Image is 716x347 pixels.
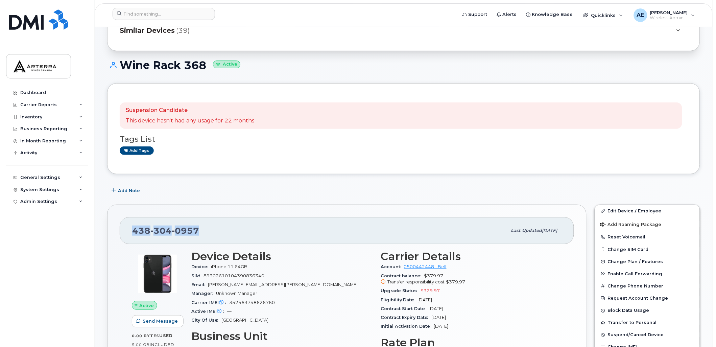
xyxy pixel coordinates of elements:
[381,315,432,320] span: Contract Expiry Date
[204,273,264,278] span: 89302610104390836340
[191,318,221,323] span: City Of Use
[216,291,257,296] span: Unknown Manager
[381,306,429,311] span: Contract Start Date
[595,317,700,329] button: Transfer to Personal
[595,268,700,280] button: Enable Call Forwarding
[132,342,150,347] span: 5.00 GB
[595,280,700,292] button: Change Phone Number
[126,107,254,114] p: Suspension Candidate
[191,300,229,305] span: Carrier IMEI
[595,205,700,217] a: Edit Device / Employee
[492,8,522,21] a: Alerts
[469,11,487,18] span: Support
[172,226,199,236] span: 0957
[432,315,446,320] span: [DATE]
[600,222,662,228] span: Add Roaming Package
[381,273,562,285] span: $379.97
[595,329,700,341] button: Suspend/Cancel Device
[137,254,178,294] img: iPhone_11.jpg
[595,292,700,304] button: Request Account Change
[132,226,199,236] span: 438
[629,8,700,22] div: Alexander Erofeev
[213,61,240,68] small: Active
[229,300,275,305] span: 352563748626760
[503,11,517,18] span: Alerts
[159,333,173,338] span: used
[381,297,418,302] span: Eligibility Date
[595,304,700,317] button: Block Data Usage
[150,226,172,236] span: 304
[191,330,373,342] h3: Business Unit
[140,302,154,309] span: Active
[132,315,184,327] button: Send Message
[595,256,700,268] button: Change Plan / Features
[511,228,542,233] span: Last updated
[208,282,358,287] span: [PERSON_NAME][EMAIL_ADDRESS][PERSON_NAME][DOMAIN_NAME]
[107,184,146,196] button: Add Note
[542,228,557,233] span: [DATE]
[381,273,424,278] span: Contract balance
[387,279,445,284] span: Transfer responsibility cost
[120,146,154,155] a: Add tags
[191,282,208,287] span: Email
[191,250,373,262] h3: Device Details
[191,309,227,314] span: Active IMEI
[595,231,700,243] button: Reset Voicemail
[118,187,140,194] span: Add Note
[434,324,449,329] span: [DATE]
[418,297,432,302] span: [DATE]
[532,11,573,18] span: Knowledge Base
[522,8,578,21] a: Knowledge Base
[176,26,190,36] span: (39)
[381,288,421,293] span: Upgrade Status
[120,135,688,143] h3: Tags List
[429,306,444,311] span: [DATE]
[608,332,664,338] span: Suspend/Cancel Device
[608,259,663,264] span: Change Plan / Features
[191,273,204,278] span: SIM
[381,264,404,269] span: Account
[211,264,247,269] span: iPhone 11 64GB
[650,15,688,21] span: Wireless Admin
[595,217,700,231] button: Add Roaming Package
[404,264,447,269] a: 0500442448 - Bell
[421,288,440,293] span: $329.97
[227,309,232,314] span: —
[113,8,215,20] input: Find something...
[126,117,254,125] p: This device hasn't had any usage for 22 months
[107,59,700,71] h1: Wine Rack 368
[221,318,268,323] span: [GEOGRAPHIC_DATA]
[650,10,688,15] span: [PERSON_NAME]
[381,250,562,262] h3: Carrier Details
[446,279,466,284] span: $379.97
[637,11,644,19] span: AE
[381,324,434,329] span: Initial Activation Date
[143,318,178,324] span: Send Message
[591,13,616,18] span: Quicklinks
[608,271,663,276] span: Enable Call Forwarding
[132,333,159,338] span: 0.00 Bytes
[578,8,628,22] div: Quicklinks
[458,8,492,21] a: Support
[595,244,700,256] button: Change SIM Card
[120,26,175,36] span: Similar Devices
[191,264,211,269] span: Device
[191,291,216,296] span: Manager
